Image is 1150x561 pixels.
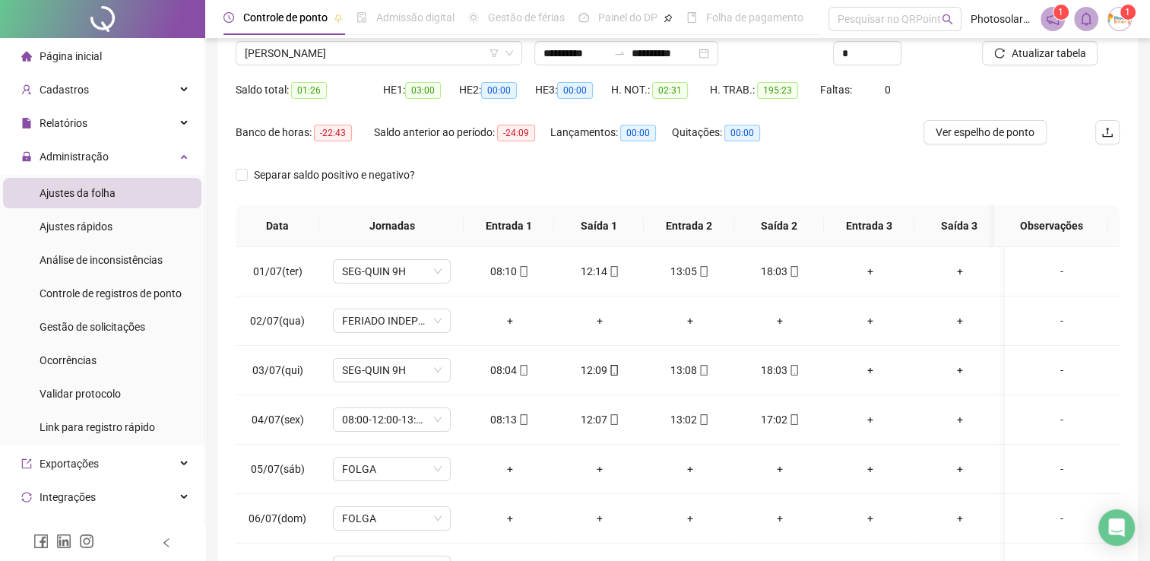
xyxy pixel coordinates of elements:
span: Gestão de férias [488,11,565,24]
span: mobile [517,266,529,277]
div: 17:02 [747,411,813,428]
span: 01:26 [291,82,327,99]
button: Atualizar tabela [982,41,1098,65]
div: + [747,312,813,329]
span: Controle de registros de ponto [40,287,182,300]
span: Análise de inconsistências [40,254,163,266]
span: file-done [356,12,367,23]
th: Saída 3 [914,205,1004,247]
div: + [927,411,993,428]
div: - [1017,312,1107,329]
span: 04/07(sex) [252,414,304,426]
span: reload [994,48,1005,59]
div: + [927,461,993,477]
span: Gestão de solicitações [40,321,145,333]
span: dashboard [578,12,589,23]
th: Observações [994,205,1108,247]
div: - [1017,263,1107,280]
span: Photosolar Energia [971,11,1031,27]
span: ÉRICA MILANE SOUSA SANTOS [245,42,513,65]
div: + [747,510,813,527]
span: 00:00 [724,125,760,141]
div: H. TRAB.: [710,81,820,99]
span: Atualizar tabela [1011,45,1085,62]
span: mobile [787,365,800,376]
span: mobile [517,365,529,376]
span: 195:23 [757,82,798,99]
span: SEG-QUIN 9H [342,260,442,283]
span: 0 [885,84,891,96]
th: Entrada 1 [464,205,553,247]
span: FERIADO INDEPENDENCIA DA BAHIA [342,309,442,332]
span: export [21,458,32,469]
div: 13:02 [657,411,723,428]
span: 03/07(qui) [252,364,303,376]
div: 08:04 [477,362,543,379]
div: 12:14 [567,263,633,280]
div: H. NOT.: [611,81,710,99]
span: FOLGA [342,458,442,480]
span: upload [1101,126,1114,138]
span: -22:43 [314,125,352,141]
span: down [505,49,514,58]
span: 1 [1125,7,1130,17]
div: 18:03 [747,263,813,280]
div: + [837,362,903,379]
div: + [657,312,723,329]
div: + [657,461,723,477]
span: 08:00-12:00-13:00-17:00 [342,408,442,431]
span: mobile [787,266,800,277]
span: Admissão digital [376,11,455,24]
span: user-add [21,84,32,95]
span: Validar protocolo [40,388,121,400]
span: mobile [697,365,709,376]
span: sync [21,492,32,502]
span: search [942,14,953,25]
span: mobile [697,266,709,277]
div: + [837,461,903,477]
div: + [837,411,903,428]
span: mobile [517,414,529,425]
span: 00:00 [481,82,517,99]
span: clock-circle [223,12,234,23]
span: Relatórios [40,117,87,129]
div: + [477,312,543,329]
div: 13:05 [657,263,723,280]
span: home [21,51,32,62]
span: 1 [1058,7,1063,17]
span: Painel do DP [598,11,657,24]
sup: 1 [1053,5,1069,20]
span: 02:31 [652,82,688,99]
div: + [927,312,993,329]
th: Entrada 2 [644,205,733,247]
div: HE 1: [383,81,459,99]
div: HE 2: [459,81,535,99]
span: Ajustes da folha [40,187,116,199]
span: mobile [607,365,619,376]
span: lock [21,151,32,162]
span: filter [489,49,499,58]
div: Saldo anterior ao período: [374,124,550,141]
div: 13:08 [657,362,723,379]
th: Saída 2 [734,205,824,247]
span: pushpin [334,14,343,23]
span: 03:00 [405,82,441,99]
span: mobile [607,266,619,277]
div: Saldo total: [236,81,383,99]
span: 00:00 [620,125,656,141]
span: facebook [33,534,49,549]
span: Administração [40,151,109,163]
th: Jornadas [319,205,464,247]
span: Cadastros [40,84,89,96]
span: Página inicial [40,50,102,62]
span: -24:09 [497,125,535,141]
sup: Atualize o seu contato no menu Meus Dados [1120,5,1136,20]
span: Separar saldo positivo e negativo? [248,166,421,183]
span: book [686,12,697,23]
div: + [567,312,633,329]
div: + [927,362,993,379]
div: HE 3: [535,81,611,99]
span: Faltas: [820,84,854,96]
span: Controle de ponto [243,11,328,24]
span: 00:00 [557,82,593,99]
